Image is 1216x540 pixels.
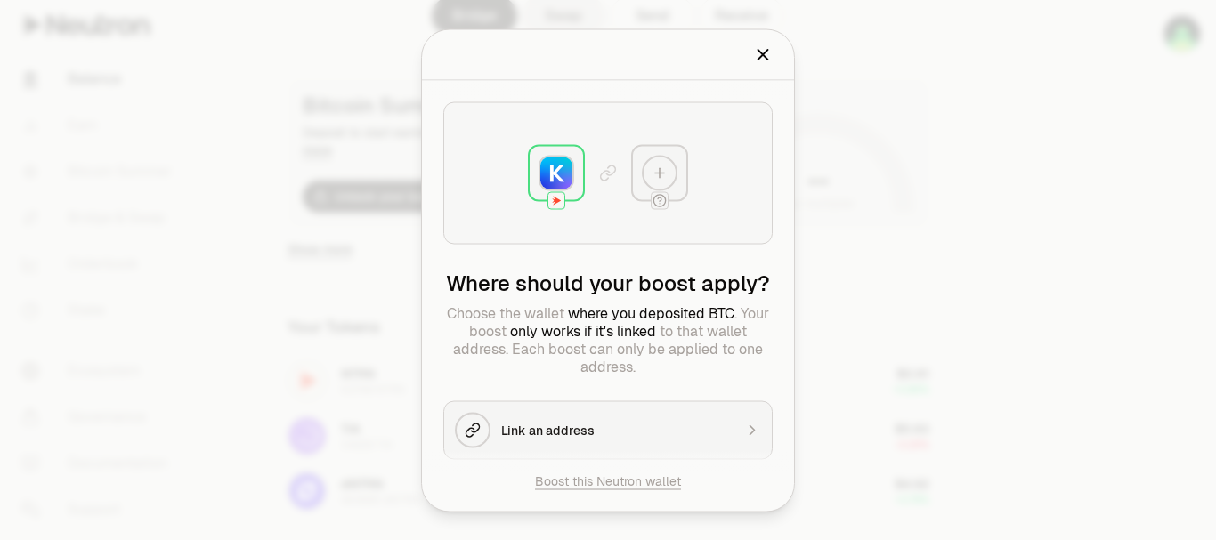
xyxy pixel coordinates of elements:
[443,304,773,375] p: Choose the wallet . Your boost to that wallet address. Each boost can only be applied to one addr...
[548,192,564,208] img: Neutron Logo
[501,421,733,439] div: Link an address
[443,269,773,297] h2: Where should your boost apply?
[568,303,734,322] span: where you deposited BTC
[540,157,572,189] img: Keplr
[510,321,656,340] span: only works if it's linked
[443,400,773,459] button: Link an address
[535,471,681,489] button: Boost this Neutron wallet
[753,42,773,67] button: Close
